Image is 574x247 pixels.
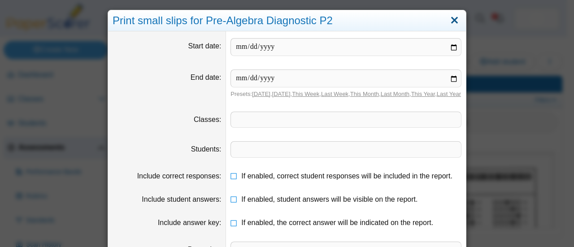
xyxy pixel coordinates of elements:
label: Include answer key [158,219,221,226]
div: Print small slips for Pre-Algebra Diagnostic P2 [108,10,466,31]
label: Students [191,145,222,153]
span: If enabled, the correct answer will be indicated on the report. [241,219,433,226]
a: This Week [292,91,319,97]
label: Start date [188,42,222,50]
a: Last Week [321,91,348,97]
label: Include correct responses [137,172,222,180]
a: Close [448,13,461,28]
div: Presets: , , , , , , , [230,90,461,98]
tags: ​ [230,141,461,157]
a: Last Year [437,91,461,97]
label: Include student answers [142,195,221,203]
label: Classes [194,116,221,123]
a: This Month [350,91,379,97]
a: This Year [411,91,435,97]
a: Last Month [381,91,409,97]
a: [DATE] [272,91,291,97]
span: If enabled, student answers will be visible on the report. [241,195,417,203]
a: [DATE] [252,91,270,97]
tags: ​ [230,112,461,128]
span: If enabled, correct student responses will be included in the report. [241,172,452,180]
label: End date [191,74,222,81]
